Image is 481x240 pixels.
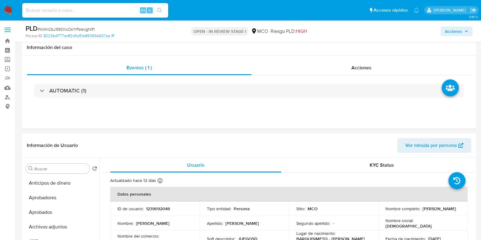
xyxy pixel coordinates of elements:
[385,218,413,223] p: Nombre social :
[146,206,170,211] p: 1239092046
[34,166,87,172] input: Buscar
[44,33,114,39] a: 8223bdf777edff2d9d51e89399a657ea
[414,8,419,13] a: Notificaciones
[191,27,249,36] p: OPEN - IN REVIEW STAGE I
[49,87,86,94] h3: AUTOMATIC (1)
[38,26,95,32] span: # kWnCbJ99ChcCklYPzevgN1f1
[207,221,223,226] p: Apellido :
[141,7,145,13] span: Alt
[385,223,432,229] p: [DEMOGRAPHIC_DATA]
[351,64,371,71] span: Acciones
[441,26,472,36] button: Acciones
[23,176,99,190] button: Anticipos de dinero
[397,138,471,153] button: Ver mirada por persona
[234,206,250,211] p: Persona
[26,23,38,33] b: PLD
[136,221,169,226] p: [PERSON_NAME]
[434,7,468,13] p: marcela.perdomo@mercadolibre.com.co
[92,166,97,173] button: Volver al orden por defecto
[296,28,307,35] span: HIGH
[296,231,336,236] p: Lugar de nacimiento :
[423,206,456,211] p: [PERSON_NAME]
[23,220,99,234] button: Archivos adjuntos
[27,142,78,148] h1: Información de Usuario
[374,7,408,13] span: Accesos rápidos
[149,7,151,13] span: s
[34,84,464,98] div: AUTOMATIC (1)
[370,162,394,169] span: KYC Status
[445,26,462,36] span: Acciones
[385,206,420,211] p: Nombre completo :
[296,206,305,211] p: Sitio :
[28,166,33,171] button: Buscar
[308,206,318,211] p: MCO
[23,190,99,205] button: Aprobadores
[270,28,307,35] span: Riesgo PLD:
[296,221,330,226] p: Segundo apellido :
[23,205,99,220] button: Aprobados
[26,33,42,39] b: Person ID
[117,221,134,226] p: Nombre :
[27,44,471,50] h1: Información del caso
[110,187,468,201] th: Datos personales
[22,6,168,14] input: Buscar usuario o caso...
[117,233,159,239] p: Nombre del comercio :
[405,138,457,153] span: Ver mirada por persona
[187,162,204,169] span: Usuario
[127,64,152,71] span: Eventos ( 1 )
[470,7,476,13] a: Salir
[117,206,144,211] p: ID de usuario :
[333,221,334,226] p: -
[153,6,166,15] button: search-icon
[110,178,156,183] p: Actualizado hace 12 días
[207,206,231,211] p: Tipo entidad :
[251,28,268,35] div: MCO
[225,221,259,226] p: [PERSON_NAME]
